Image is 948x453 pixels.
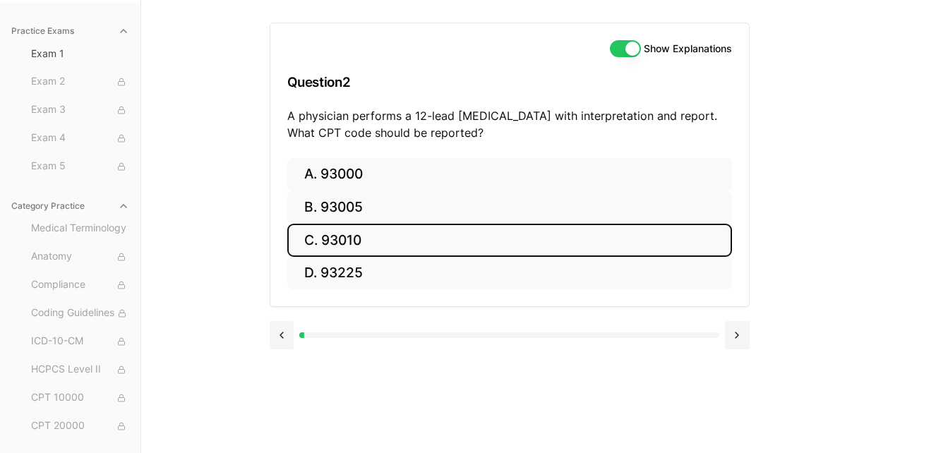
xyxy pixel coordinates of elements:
[31,47,129,61] span: Exam 1
[25,217,135,240] button: Medical Terminology
[287,191,732,224] button: B. 93005
[25,99,135,121] button: Exam 3
[287,257,732,290] button: D. 93225
[25,330,135,353] button: ICD-10-CM
[31,249,129,265] span: Anatomy
[6,20,135,42] button: Practice Exams
[25,127,135,150] button: Exam 4
[644,44,732,54] label: Show Explanations
[287,158,732,191] button: A. 93000
[31,362,129,377] span: HCPCS Level II
[31,102,129,118] span: Exam 3
[25,387,135,409] button: CPT 10000
[31,221,129,236] span: Medical Terminology
[25,42,135,65] button: Exam 1
[25,71,135,93] button: Exam 2
[31,74,129,90] span: Exam 2
[31,418,129,434] span: CPT 20000
[25,274,135,296] button: Compliance
[31,277,129,293] span: Compliance
[25,358,135,381] button: HCPCS Level II
[31,334,129,349] span: ICD-10-CM
[31,390,129,406] span: CPT 10000
[25,302,135,325] button: Coding Guidelines
[31,159,129,174] span: Exam 5
[25,246,135,268] button: Anatomy
[25,415,135,437] button: CPT 20000
[25,155,135,178] button: Exam 5
[31,131,129,146] span: Exam 4
[287,107,732,141] p: A physician performs a 12-lead [MEDICAL_DATA] with interpretation and report. What CPT code shoul...
[287,61,732,103] h3: Question 2
[31,306,129,321] span: Coding Guidelines
[6,195,135,217] button: Category Practice
[287,224,732,257] button: C. 93010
